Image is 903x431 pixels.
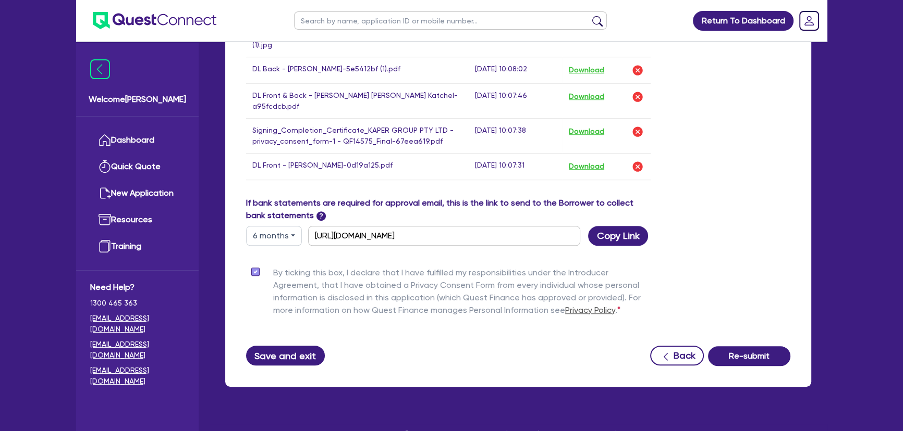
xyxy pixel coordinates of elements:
img: delete-icon [631,64,644,77]
button: Download [568,125,605,138]
a: Privacy Policy [565,305,615,315]
button: Download [568,64,605,77]
label: If bank statements are required for approval email, this is the link to send to the Borrower to c... [246,197,651,222]
label: By ticking this box, I declare that I have fulfilled my responsibilities under the Introducer Agr... [273,267,651,321]
a: Quick Quote [90,154,185,180]
a: Resources [90,207,185,233]
span: ? [316,211,326,221]
img: delete-icon [631,91,644,103]
a: Dropdown toggle [796,7,823,34]
a: New Application [90,180,185,207]
button: Download [568,90,605,104]
button: Copy Link [588,226,648,246]
td: [DATE] 10:07:31 [469,153,562,180]
a: [EMAIL_ADDRESS][DOMAIN_NAME] [90,339,185,361]
a: [EMAIL_ADDRESS][DOMAIN_NAME] [90,365,185,387]
span: Welcome [PERSON_NAME] [89,93,186,106]
img: quick-quote [99,160,111,173]
td: [DATE] 10:08:02 [469,57,562,83]
span: Need Help? [90,281,185,294]
img: delete-icon [631,125,644,138]
a: Training [90,233,185,260]
img: icon-menu-close [90,59,110,79]
button: Download [568,160,605,173]
input: Search by name, application ID or mobile number... [294,11,607,30]
button: Save and exit [246,346,325,365]
button: Back [650,346,704,365]
td: DL Front & Back - [PERSON_NAME] [PERSON_NAME] Katchel-a95fcdcb.pdf [246,83,469,118]
img: resources [99,213,111,226]
td: [DATE] 10:07:38 [469,118,562,153]
span: 1300 465 363 [90,298,185,309]
img: training [99,240,111,252]
td: DL Back - [PERSON_NAME]-5e5412bf (1).pdf [246,57,469,83]
a: [EMAIL_ADDRESS][DOMAIN_NAME] [90,313,185,335]
img: new-application [99,187,111,199]
button: Re-submit [708,346,790,366]
td: Signing_Completion_Certificate_KAPER GROUP PTY LTD - privacy_consent_form-1 - QF14575_Final-67eea... [246,118,469,153]
a: Dashboard [90,127,185,154]
a: Return To Dashboard [693,11,794,31]
td: [DATE] 10:07:46 [469,83,562,118]
td: DL Front - [PERSON_NAME]-0d19a125.pdf [246,153,469,180]
img: delete-icon [631,160,644,173]
button: Dropdown toggle [246,226,302,246]
img: quest-connect-logo-blue [93,12,216,29]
